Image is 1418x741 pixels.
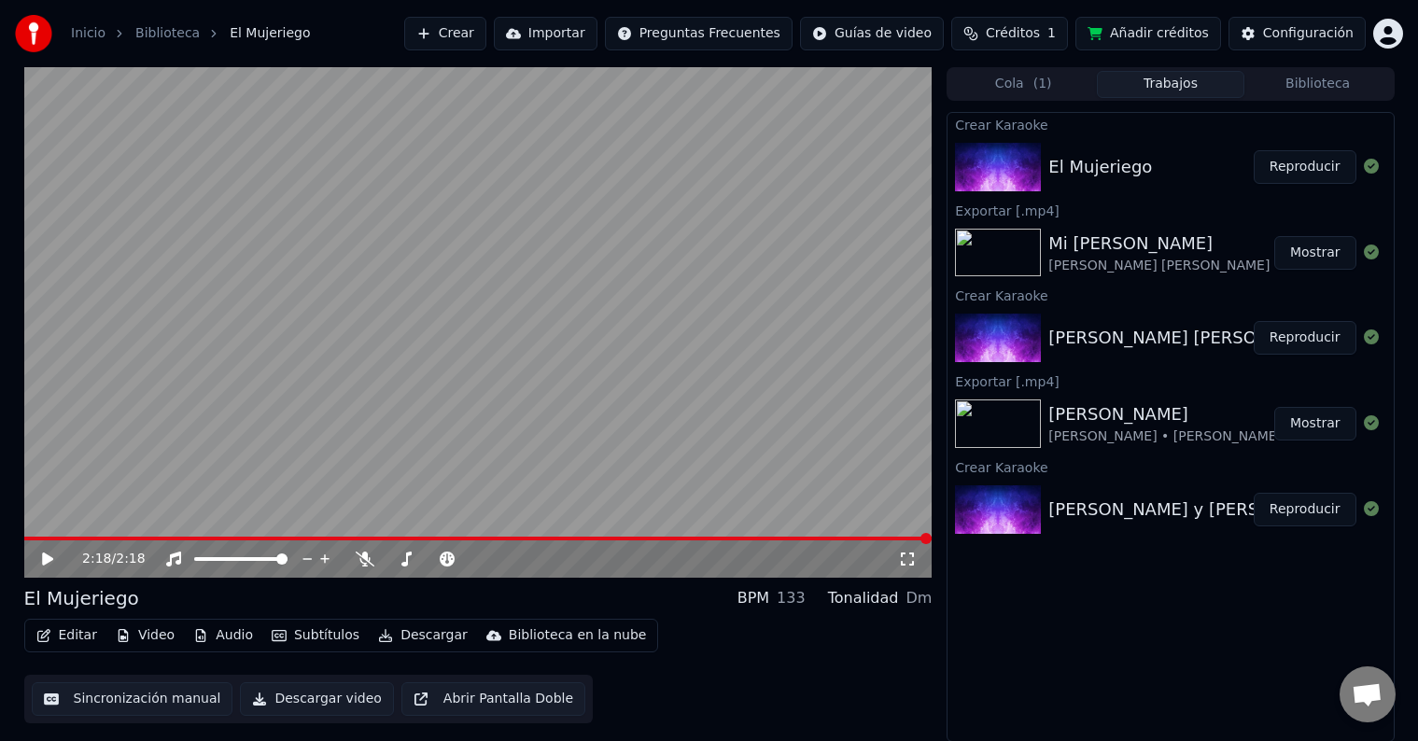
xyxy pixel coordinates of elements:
[1047,24,1056,43] span: 1
[1075,17,1221,50] button: Añadir créditos
[949,71,1097,98] button: Cola
[1048,427,1282,446] div: [PERSON_NAME] • [PERSON_NAME]
[1048,231,1270,257] div: Mi [PERSON_NAME]
[186,622,260,649] button: Audio
[1274,236,1356,270] button: Mostrar
[1263,24,1354,43] div: Configuración
[509,626,647,645] div: Biblioteca en la nube
[401,682,585,716] button: Abrir Pantalla Doble
[800,17,944,50] button: Guías de video
[404,17,486,50] button: Crear
[71,24,311,43] nav: breadcrumb
[108,622,182,649] button: Video
[1048,257,1270,275] div: [PERSON_NAME] [PERSON_NAME]
[1048,401,1282,427] div: [PERSON_NAME]
[777,587,806,609] div: 133
[82,550,127,568] div: /
[1340,666,1396,722] div: Chat abierto
[116,550,145,568] span: 2:18
[494,17,597,50] button: Importar
[29,622,105,649] button: Editar
[1254,321,1356,355] button: Reproducir
[264,622,367,649] button: Subtítulos
[948,455,1393,478] div: Crear Karaoke
[605,17,793,50] button: Preguntas Frecuentes
[71,24,105,43] a: Inicio
[24,585,139,611] div: El Mujeriego
[951,17,1068,50] button: Créditos1
[135,24,200,43] a: Biblioteca
[948,284,1393,306] div: Crear Karaoke
[15,15,52,52] img: youka
[948,199,1393,221] div: Exportar [.mp4]
[32,682,233,716] button: Sincronización manual
[737,587,769,609] div: BPM
[371,622,475,649] button: Descargar
[1228,17,1366,50] button: Configuración
[906,587,932,609] div: Dm
[948,370,1393,392] div: Exportar [.mp4]
[1048,154,1152,180] div: El Mujeriego
[1254,150,1356,184] button: Reproducir
[986,24,1040,43] span: Créditos
[948,113,1393,135] div: Crear Karaoke
[1254,493,1356,526] button: Reproducir
[240,682,393,716] button: Descargar video
[828,587,899,609] div: Tonalidad
[1097,71,1244,98] button: Trabajos
[1033,75,1052,93] span: ( 1 )
[82,550,111,568] span: 2:18
[230,24,310,43] span: El Mujeriego
[1244,71,1392,98] button: Biblioteca
[1274,407,1356,440] button: Mostrar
